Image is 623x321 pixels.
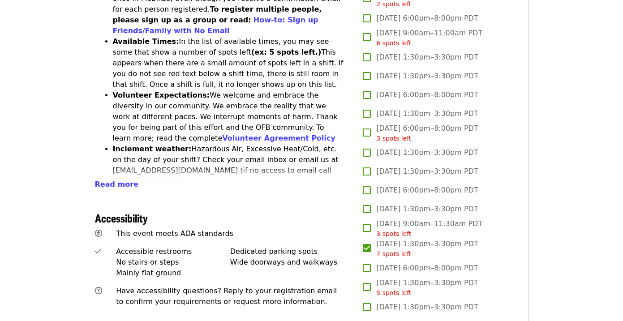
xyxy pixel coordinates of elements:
[376,13,478,24] span: [DATE] 6:00pm–8:00pm PDT
[251,48,321,56] strong: (ex: 5 spots left.)
[113,16,318,35] a: How-to: Sign up Friends/Family with No Email
[113,90,344,144] li: We welcome and embrace the diversity in our community. We embrace the reality that we work at dif...
[376,250,411,257] span: 7 spots left
[95,287,102,295] i: question-circle icon
[376,90,478,100] span: [DATE] 6:00pm–8:00pm PDT
[376,166,478,177] span: [DATE] 1:30pm–3:30pm PDT
[376,147,478,158] span: [DATE] 1:30pm–3:30pm PDT
[376,204,478,214] span: [DATE] 1:30pm–3:30pm PDT
[376,135,411,142] span: 3 spots left
[95,179,138,190] button: Read more
[376,230,411,237] span: 3 spots left
[113,91,210,99] strong: Volunteer Expectations:
[113,5,322,24] strong: To register multiple people, please sign up as a group or read:
[376,28,482,48] span: [DATE] 9:00am–11:00am PDT
[113,37,179,46] strong: Available Times:
[376,239,478,259] span: [DATE] 1:30pm–3:30pm PDT
[376,263,478,274] span: [DATE] 6:00pm–8:00pm PDT
[376,71,478,81] span: [DATE] 1:30pm–3:30pm PDT
[376,0,411,8] span: 2 spots left
[116,257,230,268] div: No stairs or steps
[230,246,344,257] div: Dedicated parking spots
[116,246,230,257] div: Accessible restrooms
[376,52,478,63] span: [DATE] 1:30pm–3:30pm PDT
[376,123,478,143] span: [DATE] 6:00pm–8:00pm PDT
[222,134,335,142] a: Volunteer Agreement Policy
[376,278,478,298] span: [DATE] 1:30pm–3:30pm PDT
[376,39,411,47] span: 6 spots left
[113,145,192,153] strong: Inclement weather:
[116,229,233,238] span: This event meets ADA standards
[116,268,230,278] div: Mainly flat ground
[113,144,344,197] li: Hazardous Air, Excessive Heat/Cold, etc. on the day of your shift? Check your email inbox or emai...
[376,185,478,196] span: [DATE] 6:00pm–8:00pm PDT
[95,229,102,238] i: universal-access icon
[376,218,482,239] span: [DATE] 9:00am–11:30am PDT
[376,289,411,296] span: 5 spots left
[95,247,101,256] i: check icon
[116,287,337,306] span: Have accessibility questions? Reply to your registration email to confirm your requirements or re...
[376,302,478,312] span: [DATE] 1:30pm–3:30pm PDT
[95,210,148,226] span: Accessibility
[376,108,478,119] span: [DATE] 1:30pm–3:30pm PDT
[230,257,344,268] div: Wide doorways and walkways
[95,180,138,188] span: Read more
[113,36,344,90] li: In the list of available times, you may see some that show a number of spots left This appears wh...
